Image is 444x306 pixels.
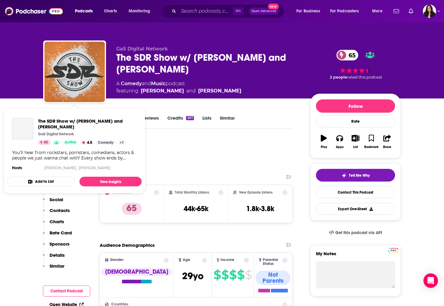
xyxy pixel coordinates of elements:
[79,166,110,170] a: [PERSON_NAME]
[71,6,101,16] button: open menu
[364,145,378,149] div: Bookmark
[423,273,438,288] div: Open Intercom Messenger
[12,166,22,170] h4: Hosts
[423,5,436,18] img: User Profile
[326,6,368,16] button: open menu
[129,7,150,15] span: Monitoring
[316,131,332,153] button: Play
[349,173,370,178] span: Tell Me Why
[316,115,395,127] div: Rate
[296,7,320,15] span: For Business
[221,270,229,280] span: $
[186,87,196,95] span: and
[184,204,208,213] h3: 44k-65k
[233,7,244,15] span: ⌘ K
[220,115,235,129] a: Similar
[12,150,137,161] div: You'll hear from rockstars, pornstars, comedians, actors & people we just wanna chat with! Every ...
[348,131,363,153] button: List
[324,225,387,240] a: Get this podcast via API
[246,204,274,213] h3: 1.8k-3.8k
[316,251,395,261] label: My Notes
[363,131,379,153] button: Bookmark
[388,248,399,253] img: Podchaser Pro
[38,140,50,145] a: 65
[38,118,137,130] a: The SDR Show w/ Ralph Sutton and Aaron Berg
[316,169,395,182] button: tell me why sparkleTell Me Why
[249,8,279,15] button: Open AdvancedNew
[43,219,64,230] button: Charts
[43,230,72,241] button: Rate Card
[423,5,436,18] button: Show profile menu
[330,7,359,15] span: For Podcasters
[80,140,94,145] button: 4.5
[43,285,90,297] button: Contact Podcast
[44,140,48,146] span: 65
[79,177,142,186] a: View Insights
[368,6,390,16] button: open menu
[75,7,93,15] span: Podcasts
[50,252,65,258] p: Details
[116,80,241,95] div: A podcast
[43,197,63,208] button: Social
[316,99,395,113] button: Follow
[65,140,76,146] span: Active
[251,10,276,13] span: Open Advanced
[175,190,209,195] h2: Total Monthly Listens
[151,81,166,86] a: Music
[101,268,172,276] div: [DEMOGRAPHIC_DATA]
[122,203,142,215] p: 65
[179,6,233,16] input: Search podcasts, credits, & more...
[110,258,124,262] span: Gender
[44,42,105,102] img: The SDR Show w/ Ralph Sutton and Aaron Berg
[229,270,236,280] span: $
[316,203,395,215] button: Export One-Sheet
[141,115,159,129] a: Reviews
[379,131,395,153] button: Share
[263,258,281,266] span: Parental Status
[50,230,72,236] p: Rate Card
[100,6,121,16] a: Charts
[168,4,290,18] div: Search podcasts, credits, & more...
[321,145,327,149] div: Play
[95,140,116,145] a: Comedy
[202,115,211,129] a: Lists
[182,270,204,282] span: 29 yo
[50,219,64,224] p: Charts
[342,173,346,178] img: tell me why sparkle
[50,241,69,247] p: Sponsors
[335,230,382,235] span: Get this podcast via API
[353,145,358,149] div: List
[245,270,252,280] span: $
[104,7,117,15] span: Charts
[5,5,63,17] img: Podchaser - Follow, Share and Rate Podcasts
[43,241,69,252] button: Sponsors
[268,4,279,9] span: New
[183,258,190,262] span: Age
[43,208,70,219] button: Contacts
[50,197,63,202] p: Social
[38,118,137,130] span: The SDR Show w/ [PERSON_NAME] and [PERSON_NAME]
[167,115,194,129] a: Credits307
[256,271,291,285] div: Not Parents
[50,208,70,213] p: Contacts
[116,46,168,52] span: GaS Digital Network
[330,75,347,79] span: 2 people
[292,6,328,16] button: open menu
[43,252,65,263] button: Details
[239,190,272,195] h2: New Episode Listens
[117,140,126,145] a: +1
[336,145,344,149] div: Apps
[142,81,151,86] span: and
[198,87,241,95] a: Jay Oakerson
[347,75,382,79] span: rated this podcast
[391,6,401,16] a: Show notifications dropdown
[423,5,436,18] span: Logged in as RebeccaShapiro
[7,177,75,186] button: Add to List
[121,81,142,86] a: Comedy
[336,50,359,60] a: 65
[116,87,241,95] span: featuring
[38,132,74,137] p: GaS Digital Network
[44,166,77,170] a: [PERSON_NAME],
